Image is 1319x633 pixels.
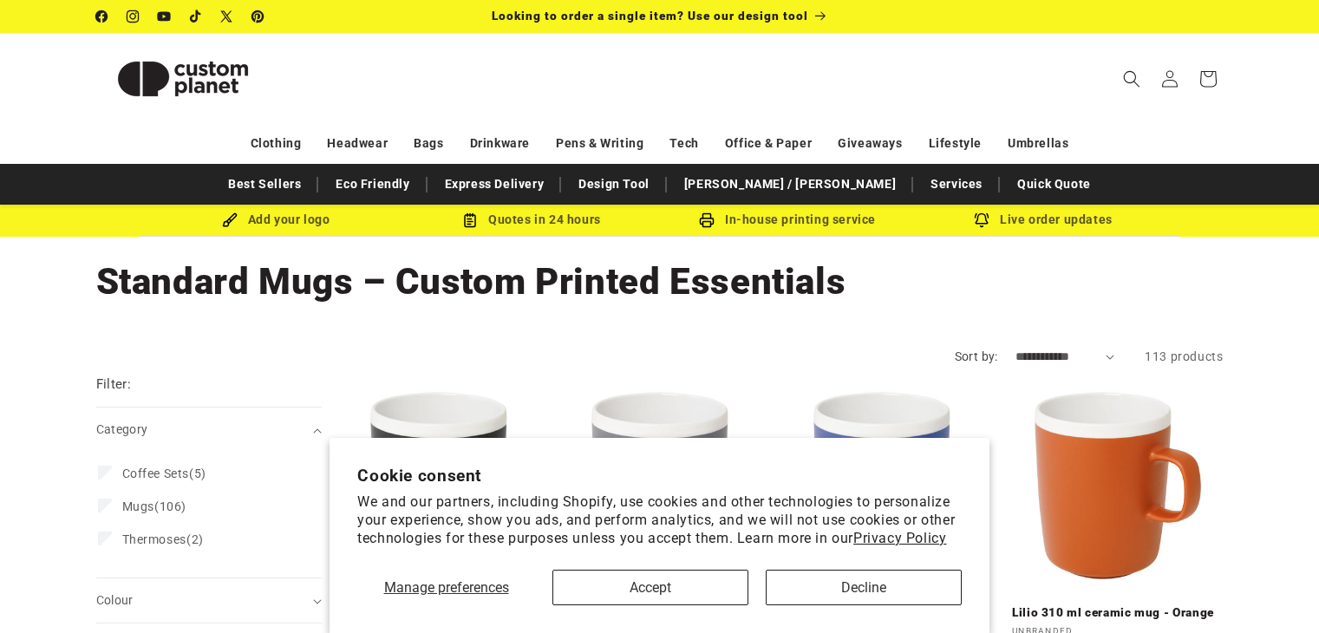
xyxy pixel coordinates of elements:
img: Order Updates Icon [462,212,478,228]
button: Manage preferences [357,570,535,605]
img: In-house printing [699,212,715,228]
a: Eco Friendly [327,169,418,199]
div: Quotes in 24 hours [404,209,660,231]
a: Express Delivery [436,169,553,199]
span: Coffee Sets [122,467,190,480]
a: Design Tool [570,169,658,199]
img: Custom Planet [96,40,270,118]
h1: Standard Mugs – Custom Printed Essentials [96,258,1224,305]
label: Sort by: [955,349,998,363]
div: In-house printing service [660,209,916,231]
span: (106) [122,499,186,514]
a: Bags [414,128,443,159]
span: Mugs [122,499,154,513]
img: Brush Icon [222,212,238,228]
a: Best Sellers [219,169,310,199]
a: Giveaways [838,128,902,159]
a: Lifestyle [929,128,982,159]
span: Colour [96,593,134,607]
summary: Colour (0 selected) [96,578,322,623]
h2: Cookie consent [357,466,962,486]
span: (5) [122,466,206,481]
span: Category [96,422,148,436]
a: Services [922,169,991,199]
p: We and our partners, including Shopify, use cookies and other technologies to personalize your ex... [357,493,962,547]
a: Office & Paper [725,128,812,159]
span: (2) [122,532,204,547]
span: Manage preferences [384,579,509,596]
a: Quick Quote [1009,169,1100,199]
div: Live order updates [916,209,1172,231]
button: Accept [552,570,748,605]
a: Custom Planet [89,33,276,124]
span: Looking to order a single item? Use our design tool [492,9,808,23]
summary: Search [1113,60,1151,98]
a: [PERSON_NAME] / [PERSON_NAME] [676,169,904,199]
a: Tech [669,128,698,159]
span: Thermoses [122,532,186,546]
a: Clothing [251,128,302,159]
a: Headwear [327,128,388,159]
a: Pens & Writing [556,128,643,159]
a: Privacy Policy [853,530,946,546]
img: Order updates [974,212,989,228]
a: Umbrellas [1008,128,1068,159]
span: 113 products [1145,349,1223,363]
a: Lilio 310 ml ceramic mug - Orange [1012,605,1224,621]
div: Add your logo [148,209,404,231]
h2: Filter: [96,375,132,395]
summary: Category (0 selected) [96,408,322,452]
a: Drinkware [470,128,530,159]
button: Decline [766,570,962,605]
